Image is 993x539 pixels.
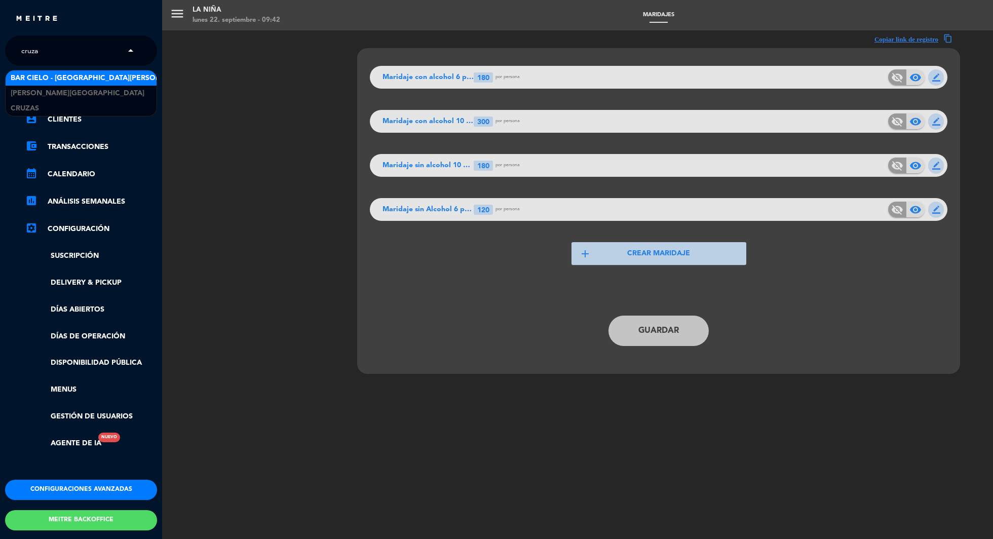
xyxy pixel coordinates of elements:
[25,357,157,369] a: Disponibilidad pública
[98,433,120,442] div: Nuevo
[25,223,157,235] a: Configuración
[15,15,58,23] img: MEITRE
[25,250,157,262] a: Suscripción
[25,112,37,125] i: account_box
[25,168,157,180] a: calendar_monthCalendario
[25,140,37,152] i: account_balance_wallet
[5,510,157,530] button: Meitre backoffice
[25,438,101,449] a: Agente de IANuevo
[25,195,37,207] i: assessment
[25,141,157,153] a: account_balance_walletTransacciones
[11,72,188,84] span: Bar Cielo - [GEOGRAPHIC_DATA][PERSON_NAME]
[25,277,157,289] a: Delivery & Pickup
[11,88,144,99] span: [PERSON_NAME][GEOGRAPHIC_DATA]
[25,384,157,396] a: Menus
[25,113,157,126] a: account_boxClientes
[11,103,39,114] span: Cruzas
[5,480,157,500] button: Configuraciones avanzadas
[25,331,157,342] a: Días de Operación
[25,304,157,316] a: Días abiertos
[25,196,157,208] a: assessmentANÁLISIS SEMANALES
[25,167,37,179] i: calendar_month
[25,411,157,422] a: Gestión de usuarios
[25,222,37,234] i: settings_applications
